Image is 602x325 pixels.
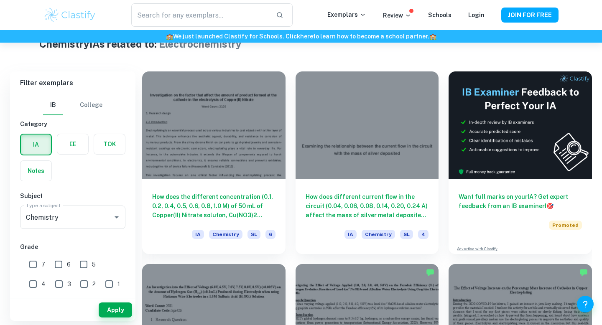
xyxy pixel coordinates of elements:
[459,192,582,211] h6: Want full marks on your IA ? Get expert feedback from an IB examiner!
[159,38,242,50] span: Electrochemistry
[429,33,436,40] span: 🏫
[192,230,204,239] span: IA
[418,230,429,239] span: 4
[383,11,411,20] p: Review
[296,71,439,254] a: How does different current flow in the circuit (0.04, 0.06, 0.08, 0.14, 0.20, 0.24 A) affect the ...
[67,260,71,269] span: 6
[21,135,51,155] button: IA
[400,230,413,239] span: SL
[327,10,366,19] p: Exemplars
[20,119,125,129] h6: Category
[501,8,559,23] button: JOIN FOR FREE
[166,33,173,40] span: 🏫
[579,268,588,277] img: Marked
[131,3,269,27] input: Search for any exemplars...
[468,12,485,18] a: Login
[80,95,102,115] button: College
[43,95,63,115] button: IB
[306,192,429,220] h6: How does different current flow in the circuit (0.04, 0.06, 0.08, 0.14, 0.20, 0.24 A) affect the ...
[457,246,497,252] a: Advertise with Clastify
[209,230,242,239] span: Chemistry
[10,71,135,95] h6: Filter exemplars
[428,12,451,18] a: Schools
[26,202,61,209] label: Type a subject
[20,242,125,251] h6: Grade
[152,192,275,220] h6: How does the different concentration (0.1, 0.2, 0.4, 0.5, 0.6, 0.8, 1.0 M) of 50 mL of Copper(II)...
[362,230,395,239] span: Chemistry
[67,279,71,289] span: 3
[577,296,594,312] button: Help and Feedback
[41,279,46,289] span: 4
[92,260,96,269] span: 5
[43,7,97,23] img: Clastify logo
[117,279,120,289] span: 1
[300,33,313,40] a: here
[142,71,286,254] a: How does the different concentration (0.1, 0.2, 0.4, 0.5, 0.6, 0.8, 1.0 M) of 50 mL of Copper(II)...
[41,260,45,269] span: 7
[2,32,600,41] h6: We just launched Clastify for Schools. Click to learn how to become a school partner.
[57,134,88,154] button: EE
[111,211,122,223] button: Open
[43,95,102,115] div: Filter type choice
[20,191,125,201] h6: Subject
[92,279,96,289] span: 2
[20,161,51,181] button: Notes
[449,71,592,179] img: Thumbnail
[265,230,275,239] span: 6
[549,221,582,230] span: Promoted
[546,203,554,209] span: 🎯
[94,134,125,154] button: TOK
[247,230,260,239] span: SL
[344,230,357,239] span: IA
[39,36,563,51] h1: Chemistry IAs related to:
[449,71,592,254] a: Want full marks on yourIA? Get expert feedback from an IB examiner!PromotedAdvertise with Clastify
[426,268,434,277] img: Marked
[99,302,132,317] button: Apply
